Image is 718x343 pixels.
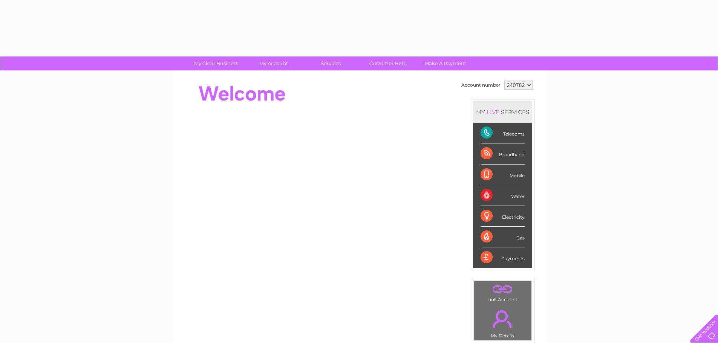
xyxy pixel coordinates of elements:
[481,143,525,164] div: Broadband
[459,79,502,91] td: Account number
[481,165,525,185] div: Mobile
[485,108,501,116] div: LIVE
[473,304,532,341] td: My Details
[481,206,525,227] div: Electricity
[476,306,530,332] a: .
[481,227,525,247] div: Gas
[242,56,305,70] a: My Account
[481,123,525,143] div: Telecoms
[481,247,525,268] div: Payments
[300,56,362,70] a: Services
[481,185,525,206] div: Water
[473,101,532,123] div: MY SERVICES
[473,280,532,304] td: Link Account
[185,56,247,70] a: My Clear Business
[357,56,419,70] a: Customer Help
[414,56,476,70] a: Make A Payment
[476,283,530,296] a: .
